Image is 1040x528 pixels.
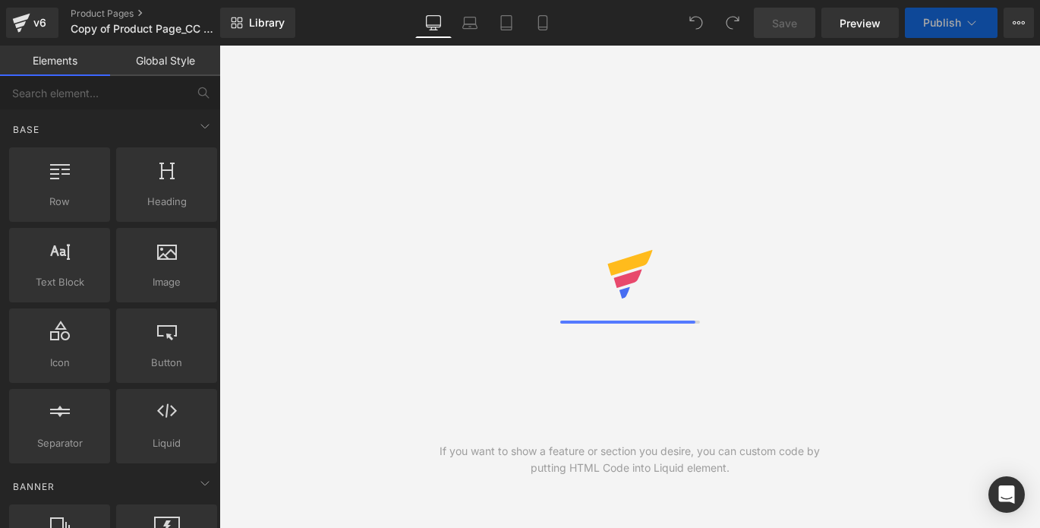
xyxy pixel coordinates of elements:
[905,8,997,38] button: Publish
[772,15,797,31] span: Save
[6,8,58,38] a: v6
[121,355,213,371] span: Button
[121,274,213,290] span: Image
[249,16,285,30] span: Library
[452,8,488,38] a: Laptop
[840,15,881,31] span: Preview
[488,8,525,38] a: Tablet
[14,355,106,371] span: Icon
[14,274,106,290] span: Text Block
[220,8,295,38] a: New Library
[11,122,41,137] span: Base
[415,8,452,38] a: Desktop
[71,8,245,20] a: Product Pages
[424,443,835,476] div: If you want to show a feature or section you desire, you can custom code by putting HTML Code int...
[717,8,748,38] button: Redo
[923,17,961,29] span: Publish
[988,476,1025,513] div: Open Intercom Messenger
[821,8,899,38] a: Preview
[121,194,213,210] span: Heading
[11,479,56,494] span: Banner
[681,8,711,38] button: Undo
[14,435,106,451] span: Separator
[110,46,220,76] a: Global Style
[525,8,561,38] a: Mobile
[30,13,49,33] div: v6
[1004,8,1034,38] button: More
[14,194,106,210] span: Row
[71,23,216,35] span: Copy of Product Page_CC - [DATE] 20:21:26 - Total Relief
[121,435,213,451] span: Liquid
